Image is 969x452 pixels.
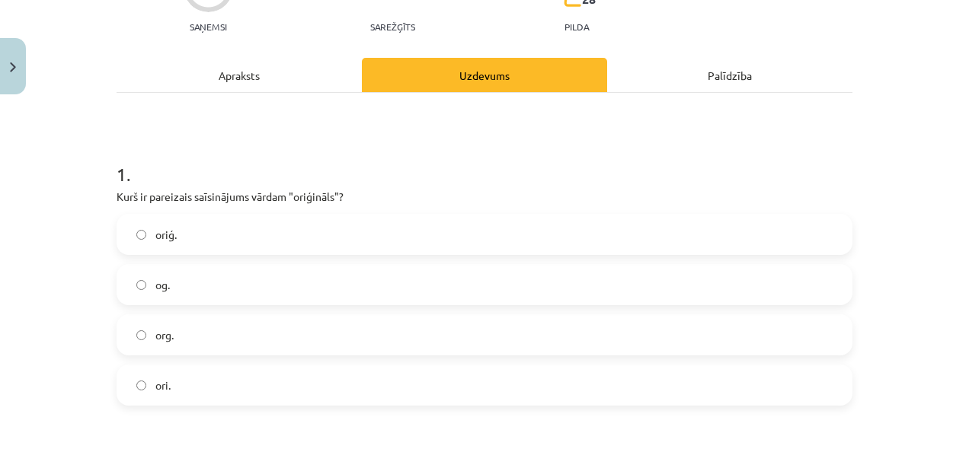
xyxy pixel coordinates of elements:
[117,189,852,205] p: Kurš ir pareizais saīsinājums vārdam "oriģināls"?
[136,230,146,240] input: oriģ.
[155,327,174,343] span: org.
[184,21,233,32] p: Saņemsi
[117,137,852,184] h1: 1 .
[564,21,589,32] p: pilda
[155,277,170,293] span: og.
[362,58,607,92] div: Uzdevums
[10,62,16,72] img: icon-close-lesson-0947bae3869378f0d4975bcd49f059093ad1ed9edebbc8119c70593378902aed.svg
[607,58,852,92] div: Palīdzība
[155,227,177,243] span: oriģ.
[370,21,415,32] p: Sarežģīts
[136,280,146,290] input: og.
[155,377,171,393] span: ori.
[136,380,146,390] input: ori.
[136,330,146,340] input: org.
[117,58,362,92] div: Apraksts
